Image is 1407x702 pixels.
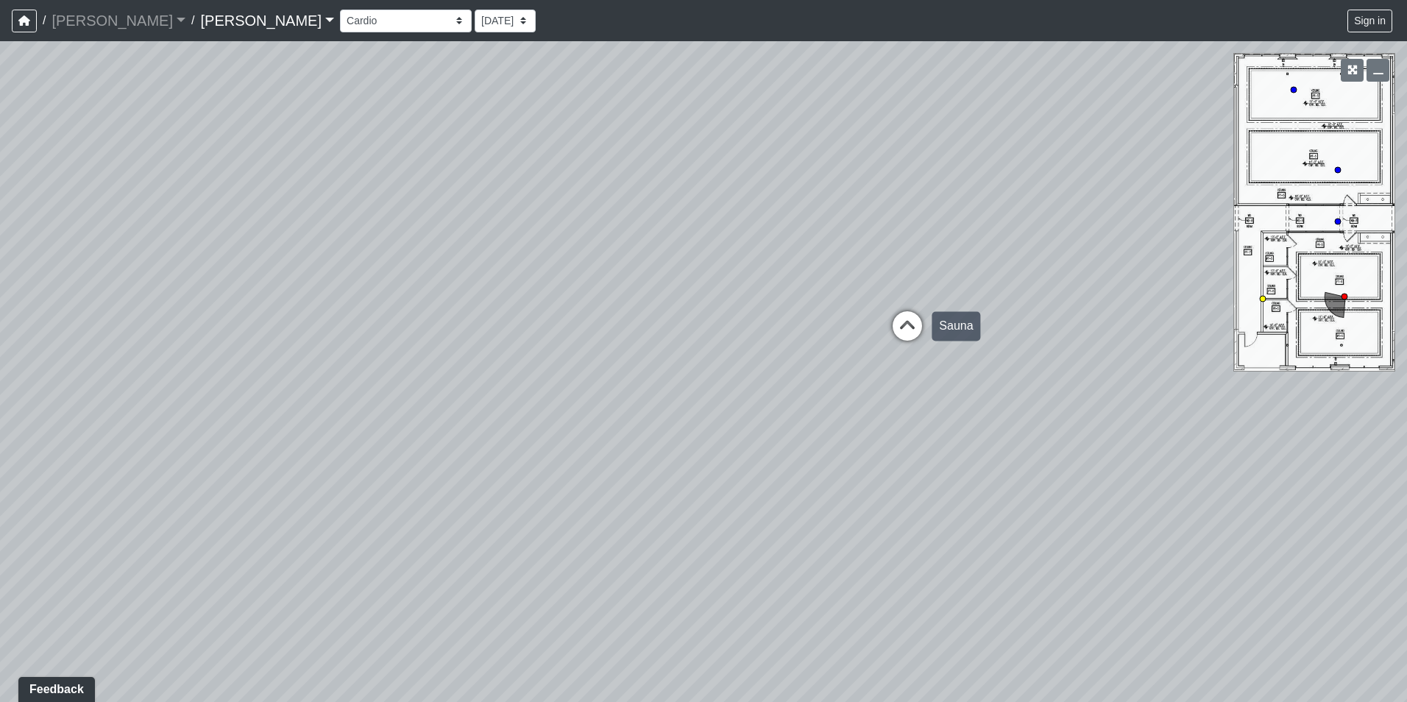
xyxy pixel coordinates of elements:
[200,6,334,35] a: [PERSON_NAME]
[11,673,98,702] iframe: Ybug feedback widget
[1347,10,1392,32] button: Sign in
[37,6,52,35] span: /
[185,6,200,35] span: /
[52,6,185,35] a: [PERSON_NAME]
[932,311,980,341] div: Sauna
